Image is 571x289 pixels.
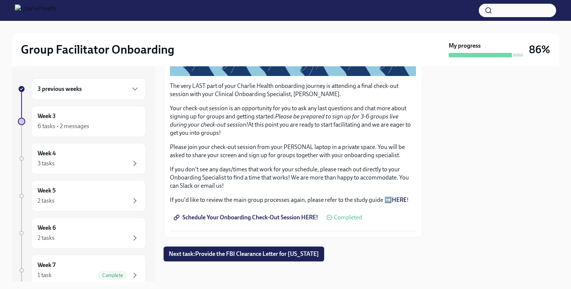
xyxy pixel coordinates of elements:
[170,210,323,225] a: Schedule Your Onboarding Check-Out Session HERE!
[529,43,550,56] h3: 86%
[170,143,416,159] p: Please join your check-out session from your PERSONAL laptop in a private space. You will be aske...
[38,261,55,269] h6: Week 7
[169,250,319,258] span: Next task : Provide the FBI Clearance Letter for [US_STATE]
[21,42,174,57] h2: Group Facilitator Onboarding
[18,106,146,137] a: Week 36 tasks • 2 messages
[38,122,89,130] div: 6 tasks • 2 messages
[18,180,146,212] a: Week 52 tasks
[38,149,56,158] h6: Week 4
[38,224,56,232] h6: Week 6
[38,234,55,242] div: 2 tasks
[18,255,146,286] a: Week 71 taskComplete
[175,214,318,221] span: Schedule Your Onboarding Check-Out Session HERE!
[98,273,128,278] span: Complete
[18,217,146,249] a: Week 62 tasks
[38,159,55,168] div: 3 tasks
[31,78,146,100] div: 3 previous weeks
[334,215,362,220] span: Completed
[38,271,52,279] div: 1 task
[18,143,146,174] a: Week 43 tasks
[170,196,416,204] p: If you'd like to review the main group processes again, please refer to the study guide ➡️ !
[392,196,407,203] a: HERE
[38,112,56,120] h6: Week 3
[38,85,82,93] h6: 3 previous weeks
[170,82,416,98] p: The very LAST part of your Charlie Health onboarding journey is attending a final check-out sessi...
[170,165,416,190] p: If you don't see any days/times that work for your schedule, please reach out directly to your On...
[164,247,324,261] button: Next task:Provide the FBI Clearance Letter for [US_STATE]
[170,113,399,128] em: Please be prepared to sign up for 3-6 groups live during your check-out session!
[38,187,56,195] h6: Week 5
[449,42,481,50] strong: My progress
[15,4,56,16] img: CharlieHealth
[38,197,55,205] div: 2 tasks
[170,104,416,137] p: Your check-out session is an opportunity for you to ask any last questions and chat more about si...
